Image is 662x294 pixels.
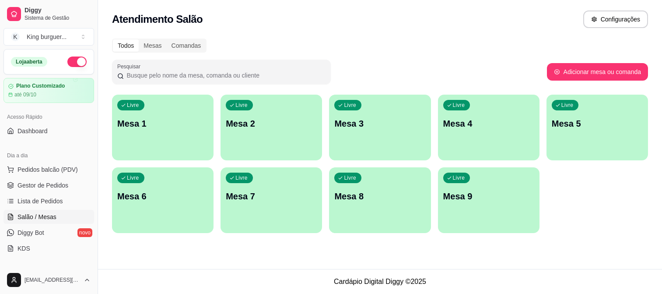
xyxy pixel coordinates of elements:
p: Livre [344,174,356,181]
span: Gestor de Pedidos [18,181,68,190]
button: LivreMesa 5 [546,95,648,160]
article: até 09/10 [14,91,36,98]
p: Livre [127,102,139,109]
span: Sistema de Gestão [25,14,91,21]
button: LivreMesa 4 [438,95,539,160]
input: Pesquisar [124,71,326,80]
button: Alterar Status [67,57,87,67]
div: Dia a dia [4,149,94,163]
button: LivreMesa 7 [221,167,322,233]
div: Comandas [167,39,206,52]
span: Dashboard [18,127,48,135]
p: Livre [235,102,248,109]
button: Configurações [583,11,648,28]
span: Diggy Bot [18,228,44,237]
button: Pedidos balcão (PDV) [4,163,94,177]
button: LivreMesa 8 [329,167,431,233]
button: LivreMesa 6 [112,167,214,233]
button: LivreMesa 1 [112,95,214,160]
button: Adicionar mesa ou comanda [547,63,648,81]
button: LivreMesa 9 [438,167,539,233]
span: Salão / Mesas [18,213,56,221]
span: Lista de Pedidos [18,197,63,205]
a: Dashboard [4,124,94,138]
p: Livre [344,102,356,109]
a: Gestor de Pedidos [4,178,94,192]
a: Salão / Mesas [4,210,94,224]
button: Select a team [4,28,94,46]
p: Mesa 4 [443,117,534,130]
footer: Cardápio Digital Diggy © 2025 [98,269,662,294]
p: Mesa 8 [334,190,425,202]
p: Livre [127,174,139,181]
span: Pedidos balcão (PDV) [18,165,78,174]
p: Mesa 5 [552,117,643,130]
a: Plano Customizadoaté 09/10 [4,78,94,103]
span: Diggy [25,7,91,14]
div: Acesso Rápido [4,110,94,124]
div: Loja aberta [11,57,47,67]
p: Livre [453,174,465,181]
label: Pesquisar [117,63,144,70]
button: LivreMesa 3 [329,95,431,160]
span: [EMAIL_ADDRESS][DOMAIN_NAME] [25,276,80,283]
p: Mesa 1 [117,117,208,130]
button: [EMAIL_ADDRESS][DOMAIN_NAME] [4,269,94,290]
a: DiggySistema de Gestão [4,4,94,25]
h2: Atendimento Salão [112,12,203,26]
a: Diggy Botnovo [4,226,94,240]
article: Plano Customizado [16,83,65,89]
a: Lista de Pedidos [4,194,94,208]
div: King burguer ... [27,32,67,41]
button: LivreMesa 2 [221,95,322,160]
p: Mesa 7 [226,190,317,202]
p: Mesa 2 [226,117,317,130]
span: KDS [18,244,30,253]
p: Livre [561,102,574,109]
div: Mesas [139,39,166,52]
a: KDS [4,241,94,255]
p: Mesa 3 [334,117,425,130]
p: Mesa 9 [443,190,534,202]
p: Livre [235,174,248,181]
p: Mesa 6 [117,190,208,202]
p: Livre [453,102,465,109]
span: K [11,32,20,41]
div: Todos [113,39,139,52]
